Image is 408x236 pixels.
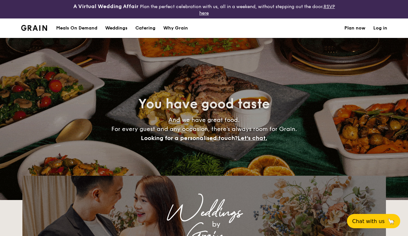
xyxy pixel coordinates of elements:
span: 🦙 [387,218,395,225]
div: Meals On Demand [56,18,97,38]
span: Chat with us [352,218,385,224]
div: Weddings [80,207,329,218]
a: Catering [131,18,159,38]
a: Weddings [101,18,131,38]
span: Let's chat. [238,135,267,142]
span: And we have great food. For every guest and any occasion, there’s always room for Grain. [111,116,297,142]
span: You have good taste [138,96,270,112]
button: Chat with us🦙 [347,214,400,228]
div: by [104,218,329,230]
a: Log in [373,18,387,38]
div: Why Grain [163,18,188,38]
a: Plan now [344,18,365,38]
div: Loading menus magically... [22,170,386,176]
h1: Catering [135,18,155,38]
img: Grain [21,25,47,31]
a: Why Grain [159,18,192,38]
a: Logotype [21,25,47,31]
span: Looking for a personalised touch? [141,135,238,142]
div: Weddings [105,18,128,38]
div: Plan the perfect celebration with us, all in a weekend, without stepping out the door. [68,3,340,16]
a: Meals On Demand [52,18,101,38]
h4: A Virtual Wedding Affair [73,3,139,10]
